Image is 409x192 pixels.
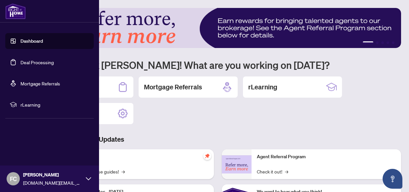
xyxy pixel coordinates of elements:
[20,38,43,44] a: Dashboard
[23,179,83,186] span: [DOMAIN_NAME][EMAIL_ADDRESS][DOMAIN_NAME]
[248,82,277,92] h2: rLearning
[20,80,60,86] a: Mortgage Referrals
[222,155,252,173] img: Agent Referral Program
[285,168,288,175] span: →
[34,8,401,48] img: Slide 0
[34,59,401,71] h1: Welcome back [PERSON_NAME]! What are you working on [DATE]?
[5,3,26,19] img: logo
[392,41,394,44] button: 5
[20,101,89,108] span: rLearning
[69,153,209,161] p: Self-Help
[144,82,202,92] h2: Mortgage Referrals
[23,171,83,178] span: [PERSON_NAME]
[363,41,373,44] button: 1
[20,59,54,65] a: Deal Processing
[257,168,288,175] a: Check it out!→
[34,135,401,144] h3: Brokerage & Industry Updates
[387,41,389,44] button: 4
[381,41,384,44] button: 3
[10,174,17,183] span: FC
[121,168,125,175] span: →
[376,41,379,44] button: 2
[257,153,396,161] p: Agent Referral Program
[383,169,402,189] button: Open asap
[203,152,211,160] span: pushpin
